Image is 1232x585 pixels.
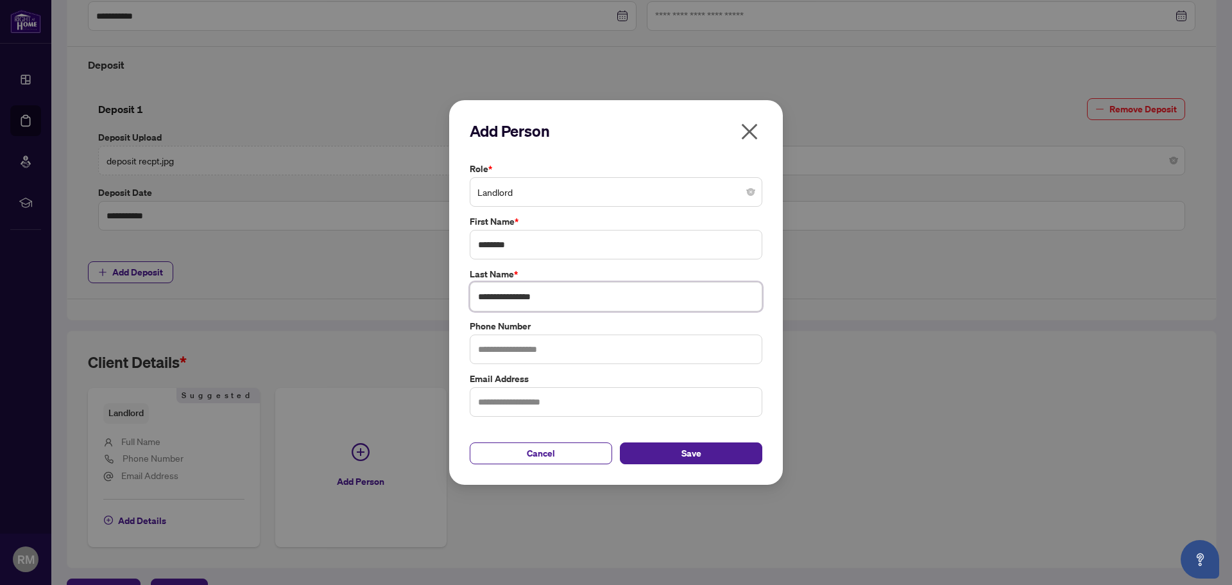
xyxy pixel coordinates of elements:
[527,443,555,464] span: Cancel
[470,267,762,281] label: Last Name
[620,442,762,464] button: Save
[470,121,762,141] h2: Add Person
[470,162,762,176] label: Role
[470,319,762,333] label: Phone Number
[681,443,701,464] span: Save
[739,121,760,142] span: close
[1181,540,1219,579] button: Open asap
[470,214,762,229] label: First Name
[747,188,755,196] span: close-circle
[470,372,762,386] label: Email Address
[470,442,612,464] button: Cancel
[477,180,755,204] span: Landlord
